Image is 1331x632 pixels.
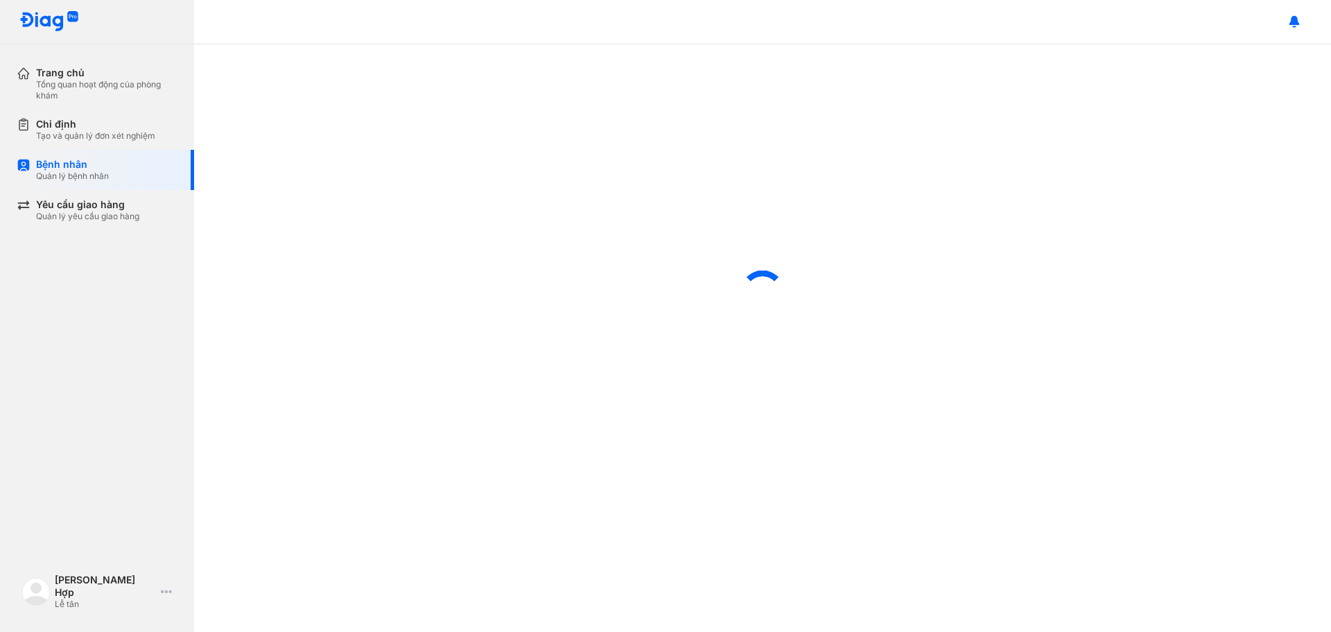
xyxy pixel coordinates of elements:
div: Chỉ định [36,118,155,130]
div: Bệnh nhân [36,158,109,171]
div: Tổng quan hoạt động của phòng khám [36,79,177,101]
div: Lễ tân [55,599,155,610]
img: logo [19,11,79,33]
div: Trang chủ [36,67,177,79]
img: logo [22,578,50,606]
div: Tạo và quản lý đơn xét nghiệm [36,130,155,142]
div: Yêu cầu giao hàng [36,198,139,211]
div: Quản lý bệnh nhân [36,171,109,182]
div: Quản lý yêu cầu giao hàng [36,211,139,222]
div: [PERSON_NAME] Hợp [55,574,155,599]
